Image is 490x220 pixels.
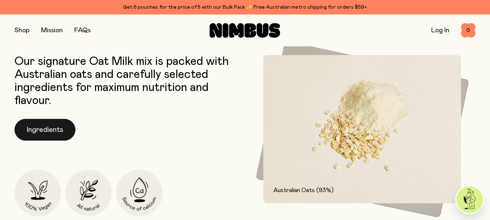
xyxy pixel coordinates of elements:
[431,27,449,34] a: Log In
[273,186,451,195] p: Australian Oats (93%)
[15,3,475,12] div: Get 6 pouches for the price of 5 with our Bulk Pack ✨ Free Australian metro shipping for orders $59+
[456,186,483,213] img: agent
[74,27,91,34] a: FAQs
[461,23,475,38] button: 0
[15,119,75,141] button: Ingredients
[263,55,461,203] img: Raw oats and oats in powdered form
[41,27,63,34] a: Mission
[15,55,242,107] p: Our signature Oat Milk mix is packed with Australian oats and carefully selected ingredients for ...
